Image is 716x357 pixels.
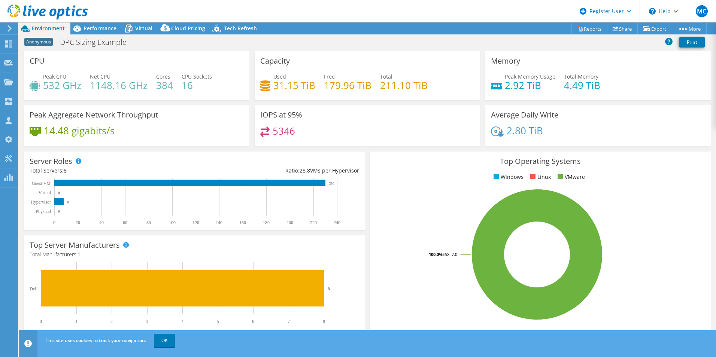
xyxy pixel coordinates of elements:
span: CPU Sockets [182,73,212,80]
tspan: 100.0% [429,251,443,257]
a: Print [679,37,705,48]
text: 8 [67,200,69,204]
h4: 4.49 TiB [564,81,600,89]
span: Performance [84,25,116,32]
span: Cloud Pricing [171,25,205,32]
text: Dell [30,286,37,292]
span: Tech Refresh [224,25,257,32]
text: 140 [216,220,222,225]
text: 4 [181,319,183,324]
text: 1 [75,319,78,324]
span: 8 [64,167,67,174]
text: 180 [263,220,270,225]
span: MC [696,5,708,17]
text: 200 [286,220,293,225]
text: 20 [76,220,80,225]
h3: Memory [491,57,520,65]
h4: 384 [156,81,173,89]
text: 160 [239,220,246,225]
span: 28.8 [300,167,310,174]
span: Total Memory [564,73,598,80]
span: Peak Memory Usage [505,73,555,80]
text: 0 [58,210,60,213]
text: 80 [146,220,151,225]
h3: CPU [30,57,45,65]
h3: Top Server Manufacturers [30,241,120,249]
text: 8 [323,319,325,324]
text: 220 [310,220,317,225]
svg: \n [649,8,656,15]
span: Cores [156,73,170,80]
text: 230 [329,181,334,185]
text: 120 [192,220,199,225]
text: 0 [58,191,60,195]
span: Net CPU [90,73,110,80]
span: Environment [32,25,65,32]
h4: 2.80 TiB [507,126,543,135]
h1: DPC Sizing Example [57,38,138,46]
span: Virtual [135,25,152,32]
a: Reports [571,23,607,34]
div: Total Servers: [30,167,194,175]
h3: Top Operating Systems [376,157,705,165]
h3: Peak Aggregate Network Throughput [30,111,158,119]
text: 40 [99,220,104,225]
text: Hypervisor [31,199,51,205]
text: 5 [217,319,219,324]
h3: Server Roles [30,157,72,165]
text: Guest VM [32,181,51,186]
h3: Capacity [260,57,290,65]
span: Peak CPU [43,73,66,80]
span: Free [324,73,335,80]
text: 2 [110,319,113,324]
text: 0 [40,319,42,324]
h4: 31.15 TiB [273,81,315,89]
h4: 16 [182,81,212,89]
div: Ratio: VMs per Hypervisor [194,167,359,175]
span: Anonymous [24,38,53,46]
a: Share [607,23,638,34]
text: 7 [288,319,290,324]
h3: Average Daily Write [491,111,558,119]
a: More [672,23,707,34]
h4: 5346 [273,127,295,135]
text: Physical [36,209,51,214]
text: 6 [252,319,254,324]
text: 60 [123,220,127,225]
li: Windows [492,173,524,181]
h4: 1148.16 GHz [90,81,148,89]
h4: Total Manufacturers: [30,250,359,259]
text: 8 [328,286,330,291]
span: 1 [78,251,81,258]
span: This site uses cookies to track your navigation. [46,337,146,344]
a: Export [637,23,672,34]
h4: 2.92 TiB [505,81,555,89]
text: 100 [169,220,176,225]
h4: 532 GHz [43,81,81,89]
h4: 179.96 TiB [324,81,371,89]
tspan: ESXi 7.0 [443,251,457,257]
h4: 14.48 gigabits/s [44,126,115,135]
li: VMware [556,173,585,181]
li: Linux [528,173,551,181]
text: 240 [334,220,340,225]
a: OK [154,334,175,347]
h3: IOPS at 95% [260,111,302,119]
text: 0 [53,220,55,225]
span: Total [380,73,392,80]
span: Used [273,73,286,80]
h4: 211.10 TiB [380,81,428,89]
text: Virtual [39,190,51,195]
text: 3 [146,319,148,324]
